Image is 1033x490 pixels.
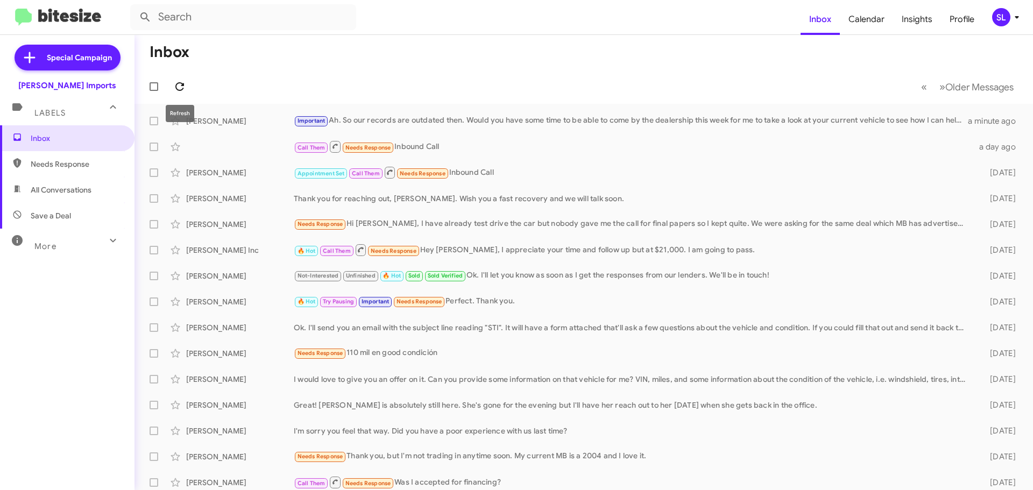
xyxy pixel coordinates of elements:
span: 🔥 Hot [383,272,401,279]
span: » [939,80,945,94]
span: Special Campaign [47,52,112,63]
span: Call Them [298,144,326,151]
span: Sold Verified [428,272,463,279]
div: [DATE] [973,271,1024,281]
span: Needs Response [371,247,416,254]
div: I'm sorry you feel that way. Did you have a poor experience with us last time? [294,425,973,436]
button: SL [983,8,1021,26]
span: « [921,80,927,94]
div: [PERSON_NAME] [186,193,294,204]
div: [DATE] [973,219,1024,230]
span: Not-Interested [298,272,339,279]
div: a minute ago [968,116,1024,126]
span: Important [298,117,326,124]
h1: Inbox [150,44,189,61]
a: Insights [893,4,941,35]
div: [DATE] [973,425,1024,436]
div: a day ago [973,141,1024,152]
span: Needs Response [298,221,343,228]
span: Needs Response [397,298,442,305]
div: Perfect. Thank you. [294,295,973,308]
div: Inbound Call [294,166,973,179]
span: Needs Response [400,170,445,177]
div: Thank you, but I'm not trading in anytime soon. My current MB is a 2004 and I love it. [294,450,973,463]
span: Call Them [352,170,380,177]
div: [DATE] [973,193,1024,204]
span: Needs Response [31,159,122,169]
div: Ok. I'll send you an email with the subject line reading "STI". It will have a form attached that... [294,322,973,333]
span: Unfinished [346,272,376,279]
div: [PERSON_NAME] [186,374,294,385]
div: [PERSON_NAME] [186,348,294,359]
div: SL [992,8,1010,26]
span: Important [362,298,390,305]
div: 110 mil en good condición [294,347,973,359]
div: [PERSON_NAME] [186,322,294,333]
div: [DATE] [973,477,1024,488]
div: [PERSON_NAME] [186,116,294,126]
div: Refresh [166,105,194,122]
div: Great! [PERSON_NAME] is absolutely still here. She's gone for the evening but I'll have her reach... [294,400,973,410]
div: [DATE] [973,296,1024,307]
div: Inbound Call [294,140,973,153]
div: [PERSON_NAME] Imports [18,80,116,91]
span: Needs Response [298,453,343,460]
div: [DATE] [973,322,1024,333]
div: Was I accepted for financing? [294,475,973,489]
div: [PERSON_NAME] Inc [186,245,294,255]
button: Next [933,76,1020,98]
span: Older Messages [945,81,1014,93]
a: Profile [941,4,983,35]
div: Ah. So our records are outdated then. Would you have some time to be able to come by the dealersh... [294,115,968,127]
a: Special Campaign [15,45,121,70]
input: Search [130,4,356,30]
span: Inbox [31,133,122,144]
div: [PERSON_NAME] [186,219,294,230]
span: 🔥 Hot [298,247,316,254]
a: Calendar [840,4,893,35]
div: [DATE] [973,167,1024,178]
div: [DATE] [973,400,1024,410]
div: [PERSON_NAME] [186,296,294,307]
div: [PERSON_NAME] [186,167,294,178]
div: Ok. I'll let you know as soon as I get the responses from our lenders. We'll be in touch! [294,269,973,282]
span: Needs Response [298,350,343,357]
div: Thank you for reaching out, [PERSON_NAME]. Wish you a fast recovery and we will talk soon. [294,193,973,204]
span: Needs Response [345,480,391,487]
span: Try Pausing [323,298,354,305]
span: Labels [34,108,66,118]
span: More [34,242,56,251]
div: [PERSON_NAME] [186,400,294,410]
div: [DATE] [973,245,1024,255]
div: [PERSON_NAME] [186,451,294,462]
nav: Page navigation example [915,76,1020,98]
div: [PERSON_NAME] [186,425,294,436]
span: All Conversations [31,184,91,195]
span: 🔥 Hot [298,298,316,305]
div: [PERSON_NAME] [186,477,294,488]
div: Hey [PERSON_NAME], I appreciate your time and follow up but at $21,000. I am going to pass. [294,243,973,257]
span: Needs Response [345,144,391,151]
div: [DATE] [973,451,1024,462]
span: Sold [408,272,421,279]
div: [DATE] [973,374,1024,385]
span: Save a Deal [31,210,71,221]
div: I would love to give you an offer on it. Can you provide some information on that vehicle for me?... [294,374,973,385]
span: Call Them [323,247,351,254]
button: Previous [915,76,933,98]
a: Inbox [801,4,840,35]
span: Appointment Set [298,170,345,177]
div: [PERSON_NAME] [186,271,294,281]
span: Call Them [298,480,326,487]
div: Hi [PERSON_NAME], I have already test drive the car but nobody gave me the call for final papers ... [294,218,973,230]
div: [DATE] [973,348,1024,359]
